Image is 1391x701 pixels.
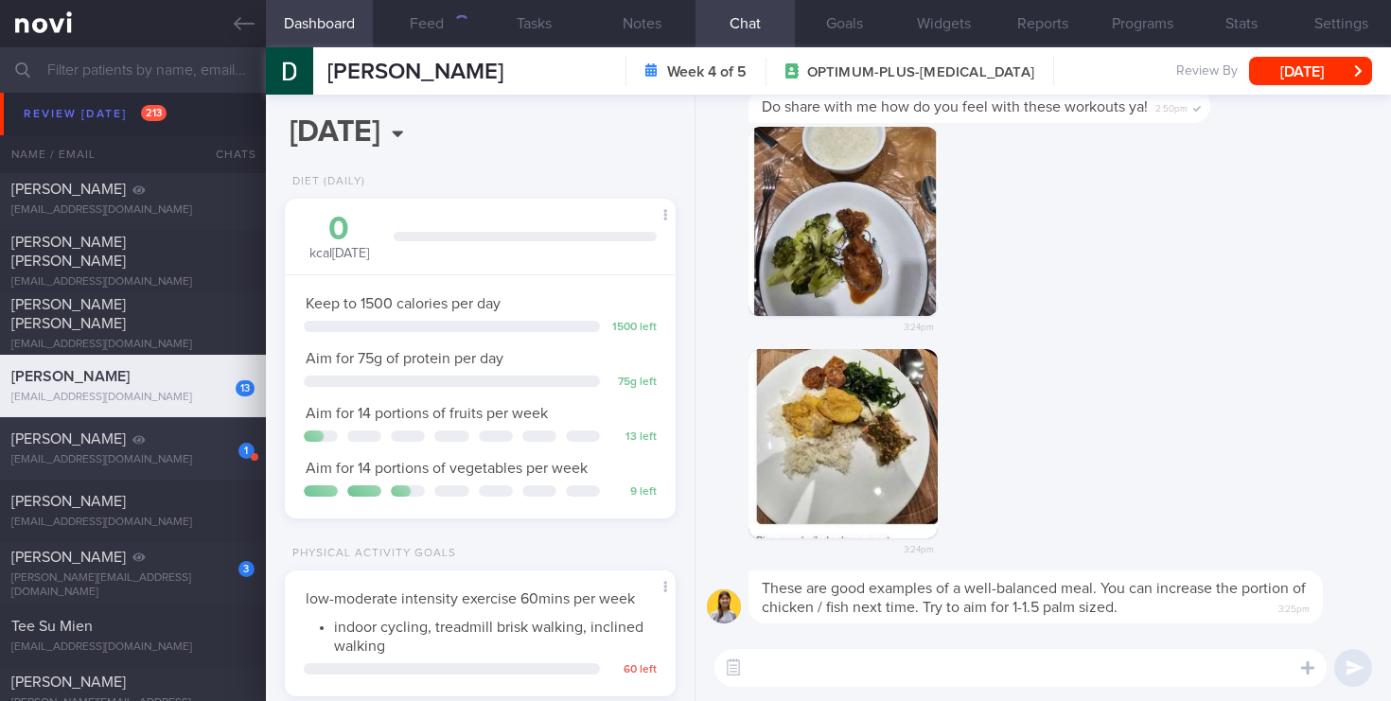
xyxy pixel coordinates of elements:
[762,99,1148,114] span: Do share with me how do you feel with these workouts ya!
[306,351,503,366] span: Aim for 75g of protein per day
[667,62,747,81] strong: Week 4 of 5
[609,485,657,499] div: 9 left
[904,538,934,556] span: 3:24pm
[238,443,255,459] div: 1
[236,380,255,396] div: 13
[11,431,126,447] span: [PERSON_NAME]
[306,591,635,606] span: low-moderate intensity exercise 60mins per week
[11,297,126,331] span: [PERSON_NAME] [PERSON_NAME]
[285,547,456,561] div: Physical Activity Goals
[11,619,93,634] span: Tee Su Mien
[807,63,1034,82] span: OPTIMUM-PLUS-[MEDICAL_DATA]
[748,349,938,538] img: Photo by Elizabeth
[11,571,255,600] div: [PERSON_NAME][EMAIL_ADDRESS][DOMAIN_NAME]
[1249,57,1372,85] button: [DATE]
[11,141,255,155] div: [EMAIL_ADDRESS][DOMAIN_NAME]
[11,182,126,197] span: [PERSON_NAME]
[904,316,934,334] span: 3:24pm
[11,494,126,509] span: [PERSON_NAME]
[285,175,365,189] div: Diet (Daily)
[304,213,375,263] div: kcal [DATE]
[306,461,588,476] span: Aim for 14 portions of vegetables per week
[327,61,503,83] span: [PERSON_NAME]
[609,663,657,677] div: 60 left
[11,453,255,467] div: [EMAIL_ADDRESS][DOMAIN_NAME]
[306,296,501,311] span: Keep to 1500 calories per day
[306,406,548,421] span: Aim for 14 portions of fruits per week
[11,516,255,530] div: [EMAIL_ADDRESS][DOMAIN_NAME]
[11,275,255,289] div: [EMAIL_ADDRESS][DOMAIN_NAME]
[1176,63,1238,80] span: Review By
[762,581,1306,615] span: These are good examples of a well-balanced meal. You can increase the portion of chicken / fish n...
[11,391,255,405] div: [EMAIL_ADDRESS][DOMAIN_NAME]
[304,213,375,246] div: 0
[1155,97,1188,115] span: 2:50pm
[11,640,255,655] div: [EMAIL_ADDRESS][DOMAIN_NAME]
[609,321,657,335] div: 1500 left
[11,203,255,218] div: [EMAIL_ADDRESS][DOMAIN_NAME]
[238,561,255,577] div: 3
[1278,598,1310,616] span: 3:25pm
[11,235,126,269] span: [PERSON_NAME] [PERSON_NAME]
[11,88,255,102] div: [EMAIL_ADDRESS][DOMAIN_NAME]
[11,338,255,352] div: [EMAIL_ADDRESS][DOMAIN_NAME]
[609,376,657,390] div: 75 g left
[748,127,938,316] img: Photo by Elizabeth
[11,369,130,384] span: [PERSON_NAME]
[11,675,126,690] span: [PERSON_NAME]
[609,430,657,445] div: 13 left
[11,119,126,134] span: [PERSON_NAME]
[334,613,655,656] li: indoor cycling, treadmill brisk walking, inclined walking
[11,550,126,565] span: [PERSON_NAME]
